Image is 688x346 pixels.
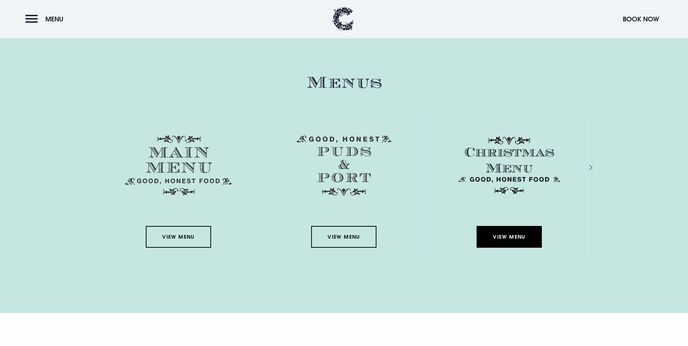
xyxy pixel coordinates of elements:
[125,135,232,195] img: Menu main menu
[146,226,211,248] a: View Menu
[25,11,67,27] button: Menu
[580,162,586,173] div: Next slide
[332,7,354,31] img: Clandeboye Lodge
[456,135,563,195] img: Christmas Menu SVG
[96,73,592,92] h2: Menus
[45,15,63,23] span: Menu
[477,226,542,248] a: View Menu
[619,11,663,27] button: Book Now
[296,135,392,196] img: Menu puds and port
[311,226,376,248] a: View Menu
